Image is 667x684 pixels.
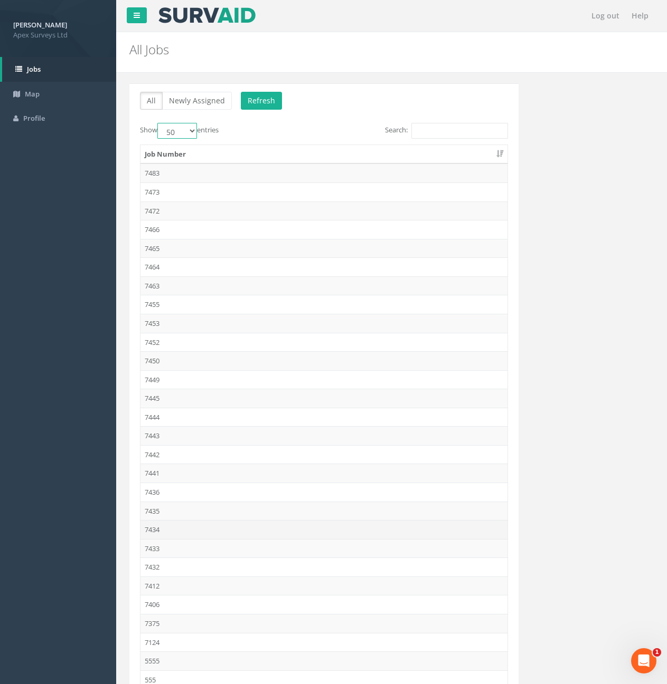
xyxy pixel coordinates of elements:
[140,408,508,427] td: 7444
[140,201,508,220] td: 7472
[140,276,508,295] td: 7463
[140,595,508,614] td: 7406
[13,30,103,40] span: Apex Surveys Ltd
[157,123,197,139] select: Showentries
[140,333,508,352] td: 7452
[653,648,661,657] span: 1
[140,182,508,201] td: 7473
[140,351,508,370] td: 7450
[140,389,508,408] td: 7445
[140,502,508,521] td: 7435
[140,576,508,595] td: 7412
[140,651,508,670] td: 5555
[140,557,508,576] td: 7432
[411,123,508,139] input: Search:
[13,17,103,40] a: [PERSON_NAME] Apex Surveys Ltd
[385,123,508,139] label: Search:
[140,220,508,239] td: 7466
[631,648,656,673] iframe: Intercom live chat
[140,370,508,389] td: 7449
[241,92,282,110] button: Refresh
[140,483,508,502] td: 7436
[140,163,508,182] td: 7483
[140,257,508,276] td: 7464
[140,464,508,483] td: 7441
[140,426,508,445] td: 7443
[13,20,67,30] strong: [PERSON_NAME]
[140,123,219,139] label: Show entries
[140,239,508,258] td: 7465
[140,145,508,164] th: Job Number: activate to sort column ascending
[140,520,508,539] td: 7434
[140,633,508,652] td: 7124
[162,92,232,110] button: Newly Assigned
[140,539,508,558] td: 7433
[27,64,41,74] span: Jobs
[25,89,40,99] span: Map
[140,92,163,110] button: All
[129,43,564,56] h2: All Jobs
[140,445,508,464] td: 7442
[140,295,508,314] td: 7455
[23,113,45,123] span: Profile
[2,57,116,82] a: Jobs
[140,614,508,633] td: 7375
[140,314,508,333] td: 7453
